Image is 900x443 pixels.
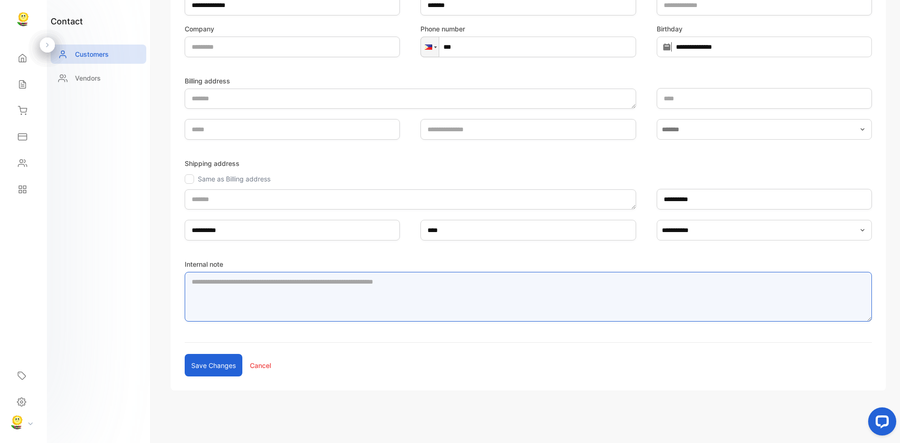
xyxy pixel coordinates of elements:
label: Billing address [185,76,636,86]
button: Save changes [185,354,242,376]
label: Internal note [185,259,872,269]
p: Customers [75,49,109,59]
img: logo [16,12,30,26]
label: Phone number [420,24,636,34]
p: Shipping address [185,158,872,168]
a: Customers [51,45,146,64]
a: Vendors [51,68,146,88]
p: Cancel [250,360,271,370]
label: Birthday [657,24,872,34]
label: Same as Billing address [198,175,270,183]
img: profile [10,415,24,429]
p: Vendors [75,73,101,83]
iframe: LiveChat chat widget [861,404,900,443]
label: Company [185,24,400,34]
h1: contact [51,15,83,28]
div: Philippines: + 63 [421,37,439,57]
